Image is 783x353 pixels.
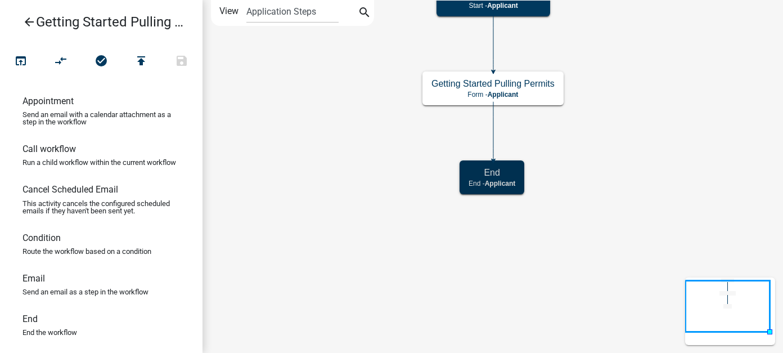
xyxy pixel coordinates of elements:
i: save [175,54,188,70]
i: arrow_back [22,15,36,31]
span: Applicant [487,2,518,10]
div: Workflow actions [1,50,202,77]
i: check_circle [94,54,108,70]
h6: Call workflow [22,144,76,154]
i: compare_arrows [55,54,68,70]
i: open_in_browser [14,54,28,70]
span: Applicant [488,91,519,99]
button: Test Workflow [1,50,41,74]
a: Getting Started Pulling Permits [9,9,184,35]
h5: End [469,167,515,178]
p: End the workflow [22,329,77,336]
p: Form - [431,91,555,99]
button: Publish [121,50,161,74]
p: End - [469,180,515,187]
p: Run a child workflow within the current workflow [22,159,176,166]
i: search [358,6,371,21]
button: No problems [81,50,121,74]
p: Send an email as a step in the workflow [22,288,148,296]
span: Applicant [485,180,516,187]
h6: Email [22,273,45,284]
i: publish [134,54,148,70]
h6: End [22,314,38,324]
p: Route the workflow based on a condition [22,248,151,255]
button: search [355,5,373,23]
button: Auto Layout [40,50,81,74]
h6: Cancel Scheduled Email [22,184,118,195]
p: Send an email with a calendar attachment as a step in the workflow [22,111,180,126]
h6: Appointment [22,96,74,106]
p: This activity cancels the configured scheduled emails if they haven't been sent yet. [22,200,180,215]
h6: Condition [22,233,61,243]
h5: Getting Started Pulling Permits [431,78,555,89]
p: Start - [445,2,541,10]
button: Save [161,50,202,74]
